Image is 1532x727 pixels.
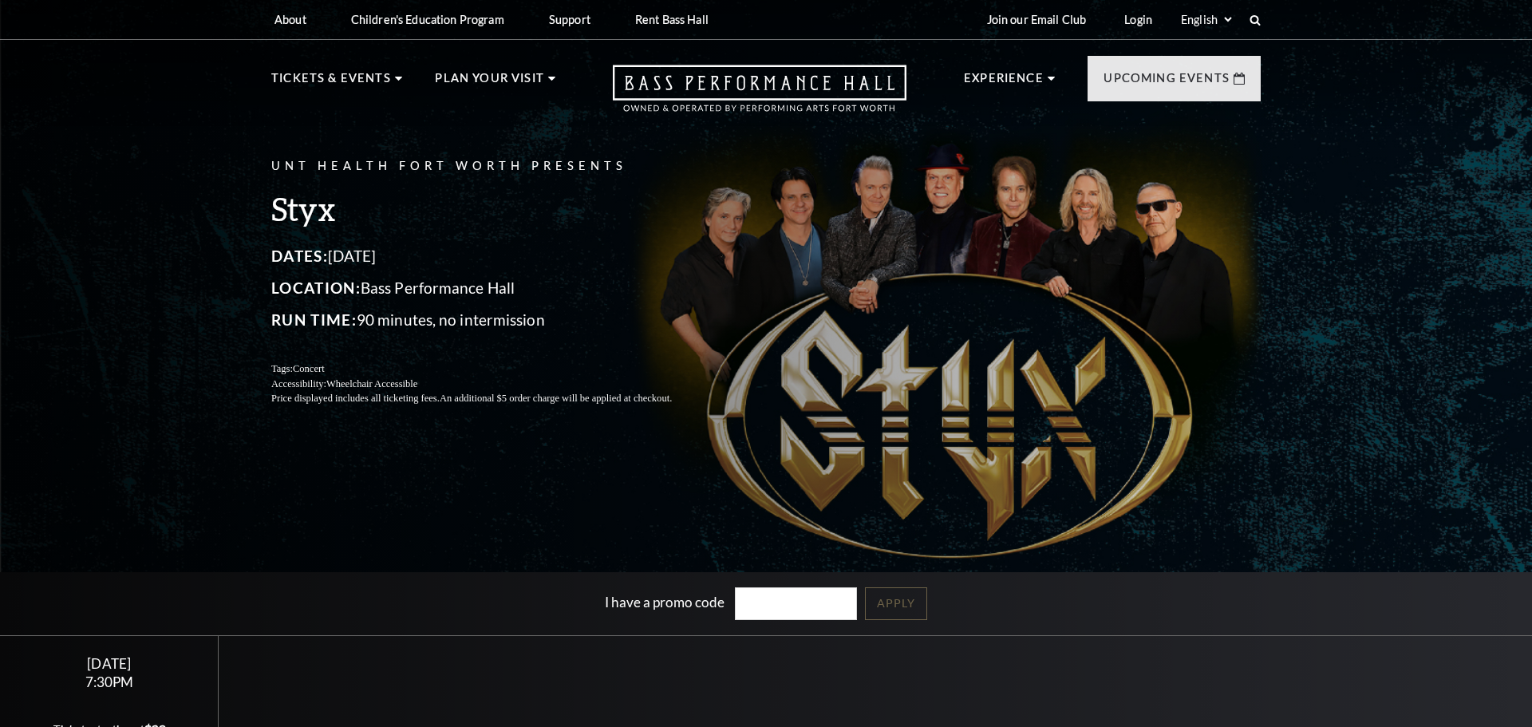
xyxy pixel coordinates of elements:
p: UNT Health Fort Worth Presents [271,156,710,176]
p: Tickets & Events [271,69,391,97]
p: Tags: [271,362,710,377]
div: 7:30PM [19,675,199,689]
p: Accessibility: [271,377,710,392]
p: Experience [964,69,1044,97]
label: I have a promo code [605,594,725,610]
p: Support [549,13,590,26]
span: Dates: [271,247,328,265]
span: Run Time: [271,310,357,329]
h3: Styx [271,188,710,229]
span: Location: [271,279,361,297]
span: Wheelchair Accessible [326,378,417,389]
p: [DATE] [271,243,710,269]
p: Rent Bass Hall [635,13,709,26]
p: About [274,13,306,26]
p: Children's Education Program [351,13,504,26]
p: Upcoming Events [1104,69,1230,97]
p: Bass Performance Hall [271,275,710,301]
p: 90 minutes, no intermission [271,307,710,333]
div: [DATE] [19,655,199,672]
span: Concert [293,363,325,374]
select: Select: [1178,12,1234,27]
p: Price displayed includes all ticketing fees. [271,391,710,406]
p: Plan Your Visit [435,69,544,97]
span: An additional $5 order charge will be applied at checkout. [440,393,672,404]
